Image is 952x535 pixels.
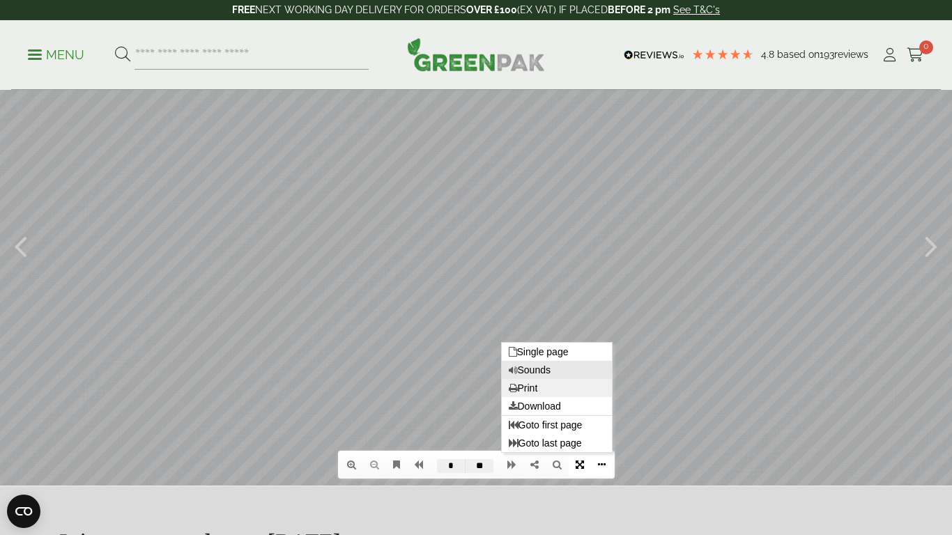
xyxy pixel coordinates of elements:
a: Print [502,375,612,393]
strong: BEFORE 2 pm [608,4,670,15]
a: See T&C's [673,4,720,15]
img: GreenPak Supplies [407,38,545,71]
a: Goto first page [502,412,612,430]
a: 0 [907,45,924,65]
button: Open CMP widget [7,495,40,528]
a: Sounds [502,357,612,375]
i: Search [553,456,562,465]
i: Next page [925,223,938,259]
strong: OVER £100 [466,4,517,15]
span: Based on [777,49,820,60]
i: Previous page [14,223,27,259]
span: 4.8 [761,49,777,60]
span: reviews [834,49,868,60]
i: Full screen [576,456,584,465]
a: Goto last page [502,430,612,448]
strong: FREE [232,4,255,15]
span: 0 [919,40,933,54]
span: 193 [820,49,834,60]
div: 4.8 Stars [691,48,754,61]
i: Table of contents [393,456,400,465]
i: Next page [507,456,516,465]
i: Previous page [414,456,423,465]
i: More [598,456,606,465]
img: REVIEWS.io [624,50,684,60]
i: Zoom in [347,456,356,465]
p: Menu [28,47,84,63]
i: My Account [881,48,898,62]
a: Menu [28,47,84,61]
i: Cart [907,48,924,62]
a: Single page [502,339,612,357]
a: Download [502,393,612,411]
i: Share [530,456,539,465]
